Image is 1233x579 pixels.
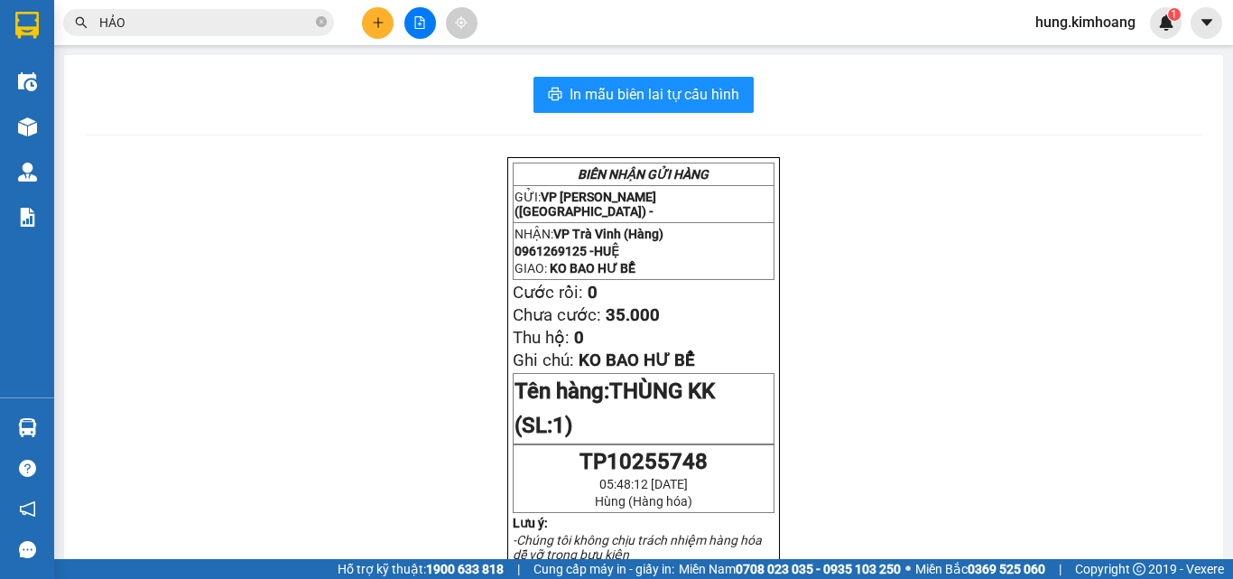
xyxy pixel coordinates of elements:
img: warehouse-icon [18,117,37,136]
strong: 0708 023 035 - 0935 103 250 [736,562,901,576]
img: logo-vxr [15,12,39,39]
span: Thu hộ: [513,328,570,348]
p: NHẬN: [7,78,264,95]
span: file-add [413,16,426,29]
span: KO BAO HƯ BỂ [579,350,695,370]
span: message [19,541,36,558]
button: plus [362,7,394,39]
p: NHẬN: [515,227,773,241]
span: Miền Nam [679,559,901,579]
span: Tên hàng: [515,378,715,438]
span: Chưa cước: [513,305,601,325]
span: plus [372,16,385,29]
span: close-circle [316,16,327,27]
span: GIAO: [7,117,145,135]
button: printerIn mẫu biên lai tự cấu hình [533,77,754,113]
img: warehouse-icon [18,72,37,91]
img: warehouse-icon [18,418,37,437]
span: 0 [574,328,584,348]
strong: BIÊN NHẬN GỬI HÀNG [60,10,209,27]
span: 05:48:12 [DATE] [599,477,688,491]
span: GIAO: [515,261,635,275]
span: 1) [552,413,572,438]
span: caret-down [1199,14,1215,31]
span: 1 [1171,8,1177,21]
button: aim [446,7,477,39]
span: TP10255748 [579,449,708,474]
img: icon-new-feature [1158,14,1174,31]
span: Hỗ trợ kỹ thuật: [338,559,504,579]
span: ⚪️ [905,565,911,573]
p: GỬI: [7,35,264,70]
span: search [75,16,88,29]
span: aim [455,16,468,29]
span: THÙNG KK (SL: [515,378,715,438]
span: KO BAO HƯ BỂ [47,117,145,135]
strong: BIÊN NHẬN GỬI HÀNG [578,167,709,182]
span: 35.000 [606,305,660,325]
span: HUỆ [97,98,125,115]
span: VP [PERSON_NAME] ([GEOGRAPHIC_DATA]) - [7,35,168,70]
button: caret-down [1191,7,1222,39]
span: Cước rồi: [513,283,583,303]
span: copyright [1133,563,1145,575]
strong: Lưu ý: [513,516,548,530]
input: Tìm tên, số ĐT hoặc mã đơn [99,13,312,33]
span: 0961269125 - [515,244,619,258]
span: KO BAO HƯ BỂ [550,261,635,275]
strong: 1900 633 818 [426,562,504,576]
span: VP [PERSON_NAME] ([GEOGRAPHIC_DATA]) - [515,190,656,219]
strong: 0369 525 060 [968,562,1045,576]
span: 0961269125 - [7,98,125,115]
img: solution-icon [18,208,37,227]
span: 0 [588,283,598,303]
sup: 1 [1168,8,1181,21]
span: | [517,559,520,579]
span: HUỆ [594,244,619,258]
em: -Chúng tôi không chịu trách nhiệm hàng hóa dễ vỡ trong bưu kiện [513,533,762,562]
span: VP Trà Vinh (Hàng) [553,227,663,241]
span: hung.kimhoang [1021,11,1150,33]
span: Hùng (Hàng hóa) [595,494,692,509]
span: close-circle [316,14,327,32]
span: VP Trà Vinh (Hàng) [51,78,175,95]
span: Ghi chú: [513,350,574,370]
span: | [1059,559,1061,579]
button: file-add [404,7,436,39]
img: warehouse-icon [18,163,37,182]
span: Miền Bắc [915,559,1045,579]
span: Cung cấp máy in - giấy in: [533,559,674,579]
span: question-circle [19,460,36,477]
p: GỬI: [515,190,773,219]
span: printer [548,87,562,104]
span: notification [19,500,36,518]
span: In mẫu biên lai tự cấu hình [570,83,739,106]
